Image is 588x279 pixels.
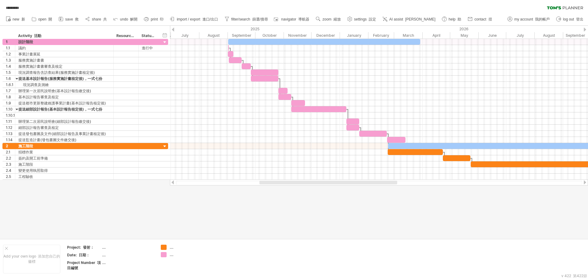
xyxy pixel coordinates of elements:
div: 1.14 [6,137,15,143]
div: 1.12 [6,125,15,130]
font: 添加您自己的徽標 [28,254,60,264]
div: June 2026 [479,32,506,39]
div: 2.1 [6,149,15,155]
a: print 印 [142,15,165,23]
div: November 2025 [284,32,311,39]
a: settings 設定 [346,15,378,23]
div: 1.8 [6,94,15,100]
span: share [92,17,107,21]
font: 共 [103,17,107,21]
div: 服務實施計畫書審查及核定 [18,63,110,69]
div: 事業計畫展延 [18,51,110,57]
div: August 2025 [199,32,228,39]
a: log out 登出 [555,15,585,23]
span: log out [563,17,583,21]
div: 議約 [18,45,110,51]
div: 1.1 [6,45,15,51]
font: 救 [75,17,79,21]
div: 1.2 [6,51,15,57]
div: 1.7 [6,88,15,94]
div: .... [102,260,153,265]
div: 提送發包書圖及文件(細部設計報告及事業計畫核定後) [18,131,110,137]
div: 工程驗收 [18,174,110,179]
div: Status [141,33,155,39]
div: 提送都市更新整建維護事業計畫(基本設計報告核定後) [18,100,110,106]
div: 2.2 [6,155,15,161]
span: open [38,17,52,21]
div: 提送細部設計報告(基本設計報告核定後)，一式七份 [18,106,110,112]
a: AI assist [PERSON_NAME] [381,15,437,23]
span: print [151,17,164,21]
span: navigator [281,17,309,21]
div: 現況調查報告含訪查結果(服務實施計畫核定後) [18,70,110,75]
div: 2.4 [6,168,15,173]
div: 服務實施計畫書 [18,57,110,63]
div: 1.4 [6,63,15,69]
a: open 開 [30,15,54,23]
a: import / export 進口/出口 [168,15,220,23]
div: 施工階段 [18,143,110,149]
font: 發射： [83,245,94,250]
div: Project: [67,245,101,250]
div: February 2026 [368,32,394,39]
div: Activity [18,33,110,39]
font: 㨟 [488,17,492,21]
div: 1.11 [6,119,15,124]
a: new 新 [4,15,27,23]
span: save [65,17,79,21]
font: 助 [458,17,461,21]
div: .... [102,245,153,250]
div: December 2025 [311,32,340,39]
div: March 2026 [394,32,423,39]
span: new [13,17,25,21]
span: undo [120,17,138,21]
font: 設定 [369,17,376,21]
div: Add your own logo [3,245,60,273]
font: [PERSON_NAME] [405,17,435,21]
div: 1.10.1 [6,112,15,118]
div: April 2026 [423,32,450,39]
div: Date: [67,252,101,258]
div: 2025 [5,26,340,32]
a: save 救 [57,15,81,23]
span: zoom [322,17,341,21]
div: 辦理第一次居民說明會(基本設計報告繳交後) [18,88,110,94]
div: August 2026 [535,32,563,39]
font: 印 [160,17,164,21]
a: undo 解開 [112,15,139,23]
div: 提送監造計畫(發包書圖文件繳交後) [18,137,110,143]
div: 進行中 [142,45,155,51]
a: my account 我的帳戶 [506,15,552,23]
span: my account [514,17,550,21]
div: 設計階段 [18,39,110,45]
span: import / export [177,17,218,21]
div: 1.13 [6,131,15,137]
div: May 2026 [450,32,479,39]
div: .... [170,252,203,257]
div: October 2025 [255,32,284,39]
div: 簽約及開工前準備 [18,155,110,161]
font: 解開 [130,17,138,21]
div: January 2026 [340,32,368,39]
a: share 共 [84,15,109,23]
font: 縮放 [334,17,341,21]
div: 變更使用執照取得 [18,168,110,173]
div: v 422 [561,273,587,279]
div: 施工階段 [18,161,110,167]
div: September 2025 [228,32,255,39]
div: 辦理第二次居民說明會(細部設計報告繳交後) [18,119,110,124]
div: 1.6 [6,76,15,81]
a: contact 㨟 [466,15,494,23]
div: 1.3 [6,57,15,63]
font: 登出 [576,17,583,21]
div: July 2025 [171,32,199,39]
div: .... [102,252,153,258]
font: 導航器 [298,17,309,21]
span: AI assist [389,17,435,21]
font: 開 [48,17,52,21]
font: 第422節 [573,273,587,278]
div: 基本設計報告審查及核定 [18,94,110,100]
div: 1.10 [6,106,15,112]
div: 2.3 [6,161,15,167]
span: help [449,17,461,21]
